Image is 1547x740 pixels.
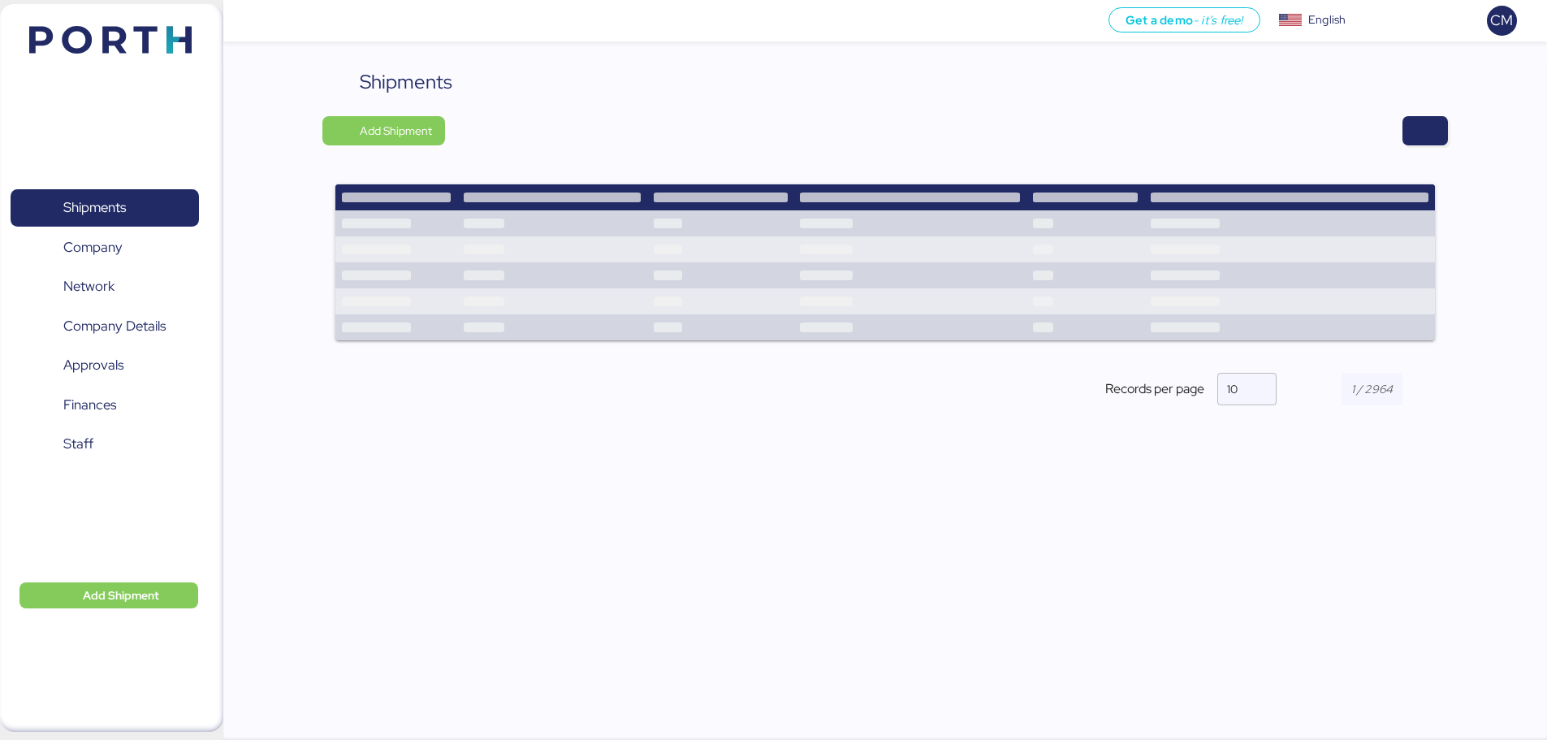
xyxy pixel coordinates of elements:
[322,116,445,145] button: Add Shipment
[360,121,432,141] span: Add Shipment
[63,393,116,417] span: Finances
[63,432,93,456] span: Staff
[63,353,123,377] span: Approvals
[11,426,199,463] a: Staff
[1105,379,1204,399] span: Records per page
[11,228,199,266] a: Company
[63,196,126,219] span: Shipments
[360,67,452,97] div: Shipments
[1490,10,1513,31] span: CM
[1227,382,1238,396] span: 10
[11,189,199,227] a: Shipments
[11,386,199,423] a: Finances
[19,582,198,608] button: Add Shipment
[11,347,199,384] a: Approvals
[11,307,199,344] a: Company Details
[63,314,166,338] span: Company Details
[63,275,115,298] span: Network
[1308,11,1346,28] div: English
[11,268,199,305] a: Network
[63,236,123,259] span: Company
[233,7,261,35] button: Menu
[83,586,159,605] span: Add Shipment
[1342,373,1402,405] input: 1 / 2964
